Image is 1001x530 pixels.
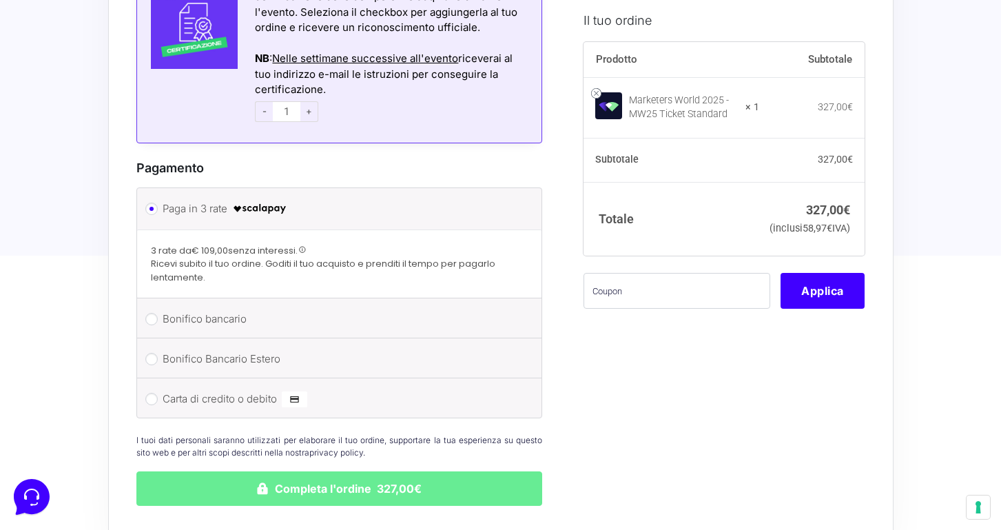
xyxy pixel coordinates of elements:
[22,77,112,88] span: Your Conversations
[847,154,853,165] span: €
[745,101,759,114] strong: × 1
[99,146,193,157] span: Start a Conversation
[584,41,759,77] th: Prodotto
[232,201,287,217] img: scalapay-logo-black.png
[967,496,990,519] button: Le tue preferenze relative al consenso per le tecnologie di tracciamento
[282,391,307,407] img: Carta di credito o debito
[584,138,759,182] th: Subtotale
[584,10,865,29] h3: Il tuo ordine
[136,159,543,177] h3: Pagamento
[255,52,269,65] strong: NB
[255,51,524,98] div: : riceverai al tuo indirizzo e-mail le istruzioni per conseguire la certificazione.
[136,471,543,506] button: Completa l'ordine 327,00€
[118,422,158,435] p: Messages
[770,223,850,234] small: (inclusi IVA)
[781,273,865,309] button: Applica
[584,273,770,309] input: Coupon
[818,101,853,112] bdi: 327,00
[96,403,180,435] button: Messages
[22,99,50,127] img: dark
[11,11,231,55] h2: Hello from Marketers 👋
[31,223,225,236] input: Search for an Article...
[300,101,318,122] span: +
[11,403,96,435] button: Home
[44,99,72,127] img: dark
[255,101,273,122] span: -
[11,476,52,518] iframe: Customerly Messenger Launcher
[163,309,512,329] label: Bonifico bancario
[584,182,759,256] th: Totale
[272,52,458,65] span: Nelle settimane successive all'evento
[22,138,254,165] button: Start a Conversation
[827,223,832,234] span: €
[255,36,524,52] div: Azioni del messaggio
[163,349,512,369] label: Bonifico Bancario Estero
[309,447,363,458] a: privacy policy
[163,198,512,219] label: Paga in 3 rate
[22,193,94,204] span: Find an Answer
[41,422,65,435] p: Home
[843,202,850,216] span: €
[273,101,300,122] input: 1
[66,99,94,127] img: dark
[847,101,853,112] span: €
[214,422,231,435] p: Help
[172,193,254,204] a: Open Help Center
[163,389,512,409] label: Carta di credito o debito
[595,92,622,119] img: Marketers World 2025 - MW25 Ticket Standard
[180,403,265,435] button: Help
[629,94,736,121] div: Marketers World 2025 - MW25 Ticket Standard
[803,223,832,234] span: 58,97
[136,434,543,459] p: I tuoi dati personali saranno utilizzati per elaborare il tuo ordine, supportare la tua esperienz...
[818,154,853,165] bdi: 327,00
[759,41,865,77] th: Subtotale
[806,202,850,216] bdi: 327,00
